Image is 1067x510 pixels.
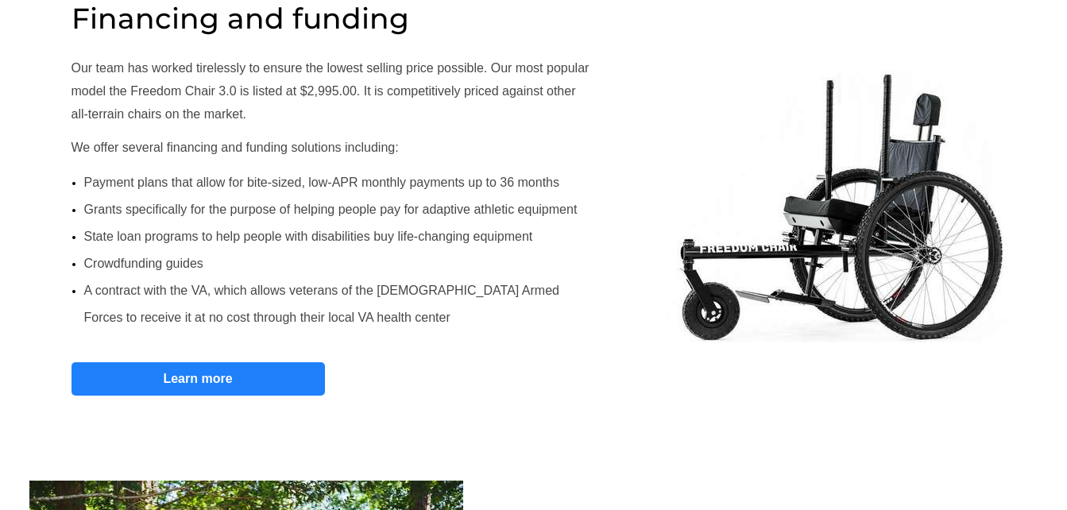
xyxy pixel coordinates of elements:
[84,257,203,270] span: Crowdfunding guides
[84,230,533,243] span: State loan programs to help people with disabilities buy life-changing equipment
[72,1,409,36] span: Financing and funding
[56,384,193,414] input: Get more information
[72,61,590,121] span: Our team has worked tirelessly to ensure the lowest selling price possible. Our most popular mode...
[84,176,560,189] span: Payment plans that allow for bite-sized, low-APR monthly payments up to 36 months
[72,141,399,154] span: We offer several financing and funding solutions including:
[163,372,232,385] strong: Learn more
[72,362,325,396] a: Learn more
[84,284,559,324] span: A contract with the VA, which allows veterans of the [DEMOGRAPHIC_DATA] Armed Forces to receive i...
[84,203,578,216] span: Grants specifically for the purpose of helping people pay for adaptive athletic equipment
